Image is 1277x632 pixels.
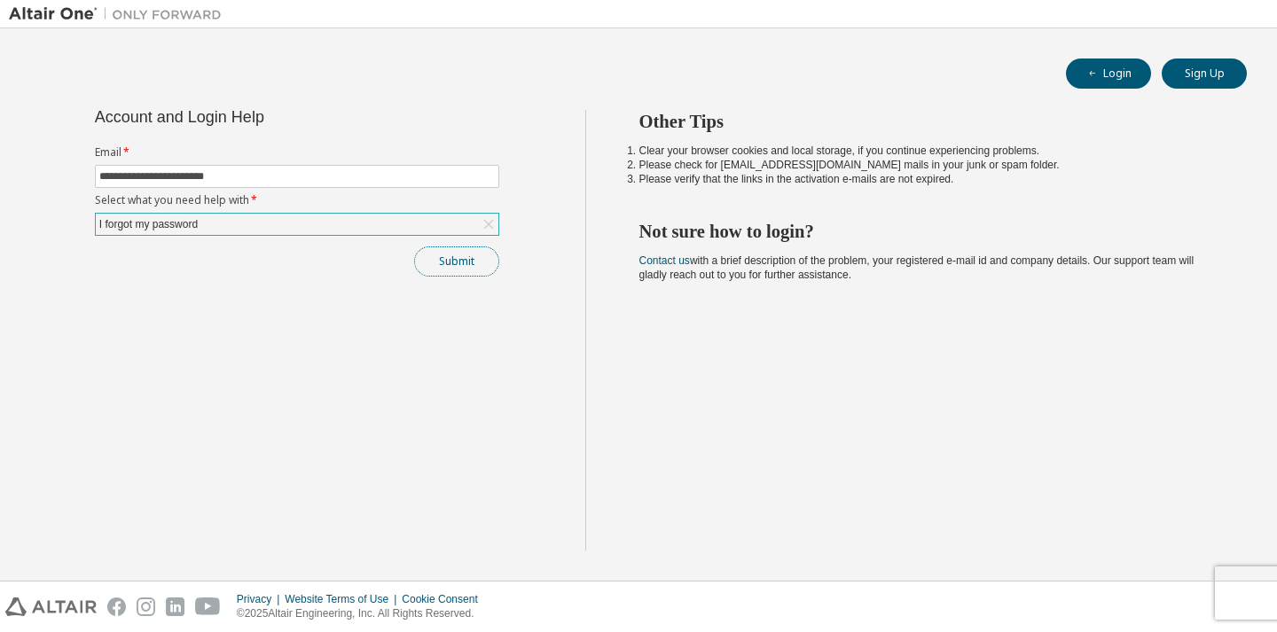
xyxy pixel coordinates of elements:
div: Privacy [237,592,285,606]
p: © 2025 Altair Engineering, Inc. All Rights Reserved. [237,606,489,621]
img: Altair One [9,5,231,23]
button: Sign Up [1162,59,1247,89]
h2: Other Tips [639,110,1216,133]
a: Contact us [639,254,690,267]
div: Account and Login Help [95,110,419,124]
img: youtube.svg [195,597,221,616]
img: facebook.svg [107,597,126,616]
button: Login [1066,59,1151,89]
div: I forgot my password [96,214,498,235]
h2: Not sure how to login? [639,220,1216,243]
button: Submit [414,246,499,277]
img: instagram.svg [137,597,155,616]
div: Cookie Consent [402,592,488,606]
img: linkedin.svg [166,597,184,616]
div: Website Terms of Use [285,592,402,606]
label: Select what you need help with [95,193,499,207]
div: I forgot my password [97,215,200,234]
label: Email [95,145,499,160]
li: Clear your browser cookies and local storage, if you continue experiencing problems. [639,144,1216,158]
img: altair_logo.svg [5,597,97,616]
span: with a brief description of the problem, your registered e-mail id and company details. Our suppo... [639,254,1195,281]
li: Please check for [EMAIL_ADDRESS][DOMAIN_NAME] mails in your junk or spam folder. [639,158,1216,172]
li: Please verify that the links in the activation e-mails are not expired. [639,172,1216,186]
